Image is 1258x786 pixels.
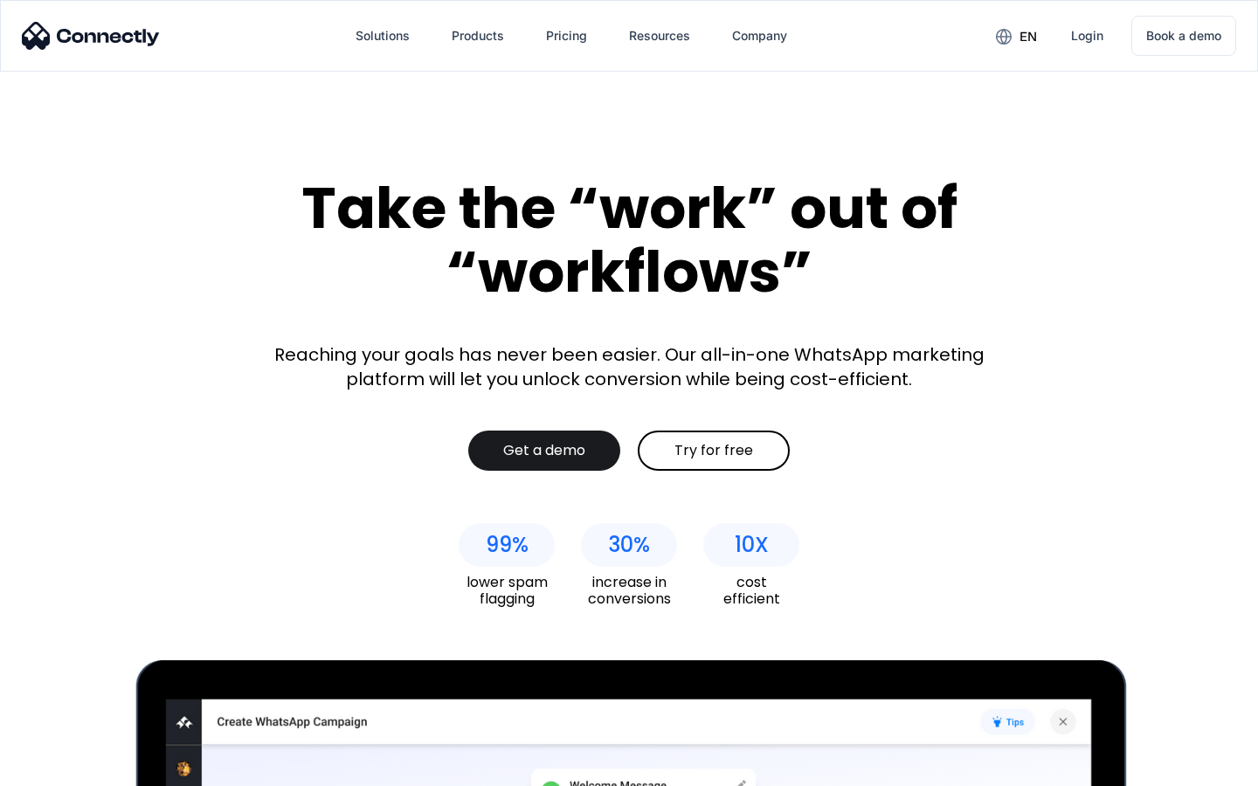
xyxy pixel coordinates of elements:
[629,24,690,48] div: Resources
[1071,24,1103,48] div: Login
[236,176,1022,303] div: Take the “work” out of “workflows”
[546,24,587,48] div: Pricing
[532,15,601,57] a: Pricing
[262,342,996,391] div: Reaching your goals has never been easier. Our all-in-one WhatsApp marketing platform will let yo...
[35,755,105,780] ul: Language list
[735,533,769,557] div: 10X
[459,574,555,607] div: lower spam flagging
[468,431,620,471] a: Get a demo
[638,431,790,471] a: Try for free
[608,533,650,557] div: 30%
[356,24,410,48] div: Solutions
[1020,24,1037,49] div: en
[581,574,677,607] div: increase in conversions
[703,574,799,607] div: cost efficient
[452,24,504,48] div: Products
[1131,16,1236,56] a: Book a demo
[732,24,787,48] div: Company
[1057,15,1117,57] a: Login
[17,755,105,780] aside: Language selected: English
[22,22,160,50] img: Connectly Logo
[503,442,585,459] div: Get a demo
[674,442,753,459] div: Try for free
[486,533,529,557] div: 99%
